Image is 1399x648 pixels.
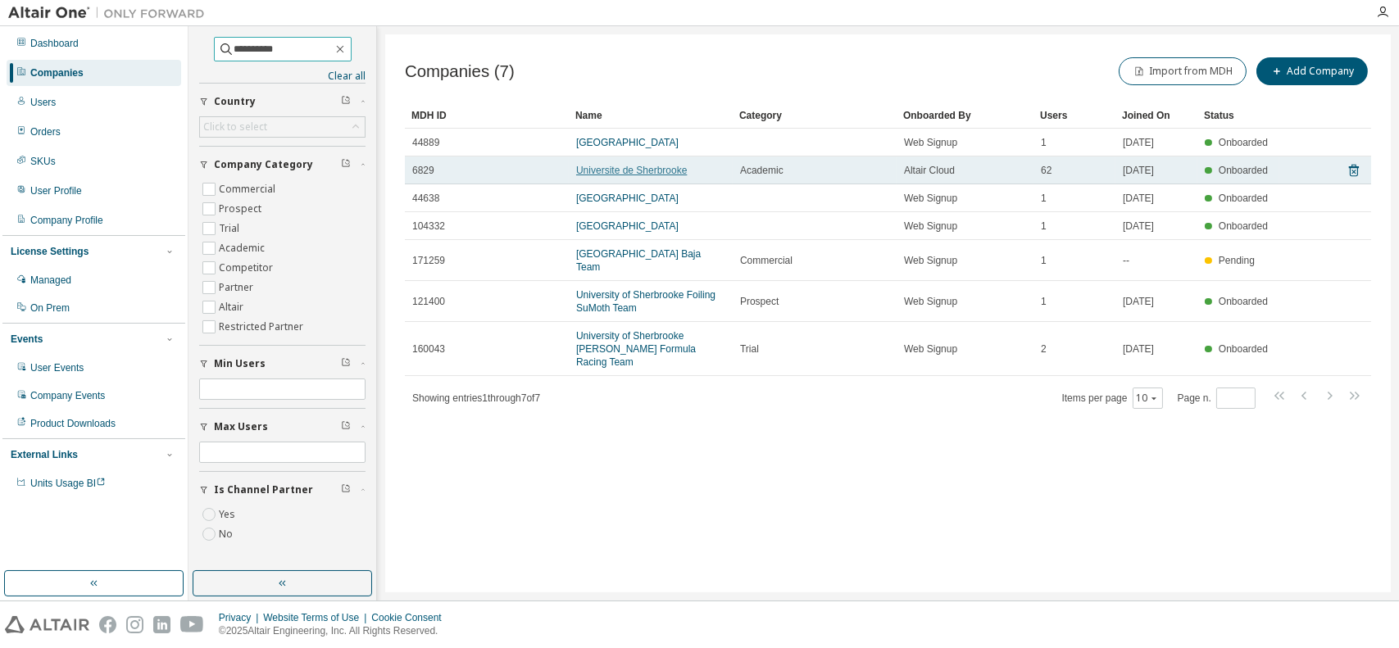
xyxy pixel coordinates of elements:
span: Altair Cloud [904,164,955,177]
div: Orders [30,125,61,138]
span: Onboarded [1219,220,1268,232]
span: 1 [1041,136,1047,149]
a: University of Sherbrooke Foiling SuMoth Team [576,289,715,314]
span: Max Users [214,420,268,433]
span: Onboarded [1219,137,1268,148]
span: Web Signup [904,220,957,233]
span: Onboarded [1219,165,1268,176]
span: Country [214,95,256,108]
span: Clear filter [341,420,351,433]
span: Clear filter [341,483,351,496]
div: Website Terms of Use [263,611,371,624]
button: Add Company [1256,57,1368,85]
a: University of Sherbrooke [PERSON_NAME] Formula Racing Team [576,330,696,368]
span: Commercial [740,254,793,267]
span: 6829 [412,164,434,177]
span: [DATE] [1123,295,1154,308]
span: 121400 [412,295,445,308]
label: No [219,524,236,544]
span: Clear filter [341,95,351,108]
div: Privacy [219,611,263,624]
span: [DATE] [1123,192,1154,205]
div: Users [1040,102,1109,129]
label: Commercial [219,179,279,199]
a: [GEOGRAPHIC_DATA] [576,193,679,204]
div: User Events [30,361,84,374]
span: Web Signup [904,192,957,205]
button: Country [199,84,366,120]
img: youtube.svg [180,616,204,633]
span: [DATE] [1123,136,1154,149]
a: Clear all [199,70,366,83]
div: License Settings [11,245,89,258]
span: 1 [1041,295,1047,308]
span: Company Category [214,158,313,171]
label: Altair [219,297,247,317]
div: Dashboard [30,37,79,50]
img: linkedin.svg [153,616,170,633]
span: Prospect [740,295,779,308]
span: 1 [1041,192,1047,205]
div: External Links [11,448,78,461]
img: altair_logo.svg [5,616,89,633]
span: Web Signup [904,136,957,149]
span: 44638 [412,192,439,205]
div: Users [30,96,56,109]
div: Click to select [200,117,365,137]
div: Status [1204,102,1273,129]
span: [DATE] [1123,342,1154,356]
span: Units Usage BI [30,478,106,489]
span: 160043 [412,342,445,356]
span: Web Signup [904,342,957,356]
span: -- [1123,254,1129,267]
button: Is Channel Partner [199,472,366,508]
label: Restricted Partner [219,317,307,337]
button: Max Users [199,409,366,445]
span: Web Signup [904,295,957,308]
span: 2 [1041,342,1047,356]
span: [DATE] [1123,164,1154,177]
span: Web Signup [904,254,957,267]
span: 171259 [412,254,445,267]
img: facebook.svg [99,616,116,633]
a: Universite de Sherbrooke [576,165,687,176]
span: Onboarded [1219,193,1268,204]
span: 1 [1041,254,1047,267]
span: Onboarded [1219,296,1268,307]
a: [GEOGRAPHIC_DATA] Baja Team [576,248,701,273]
div: Events [11,333,43,346]
span: Clear filter [341,357,351,370]
span: 62 [1041,164,1052,177]
button: Import from MDH [1119,57,1247,85]
label: Academic [219,238,268,258]
label: Trial [219,219,243,238]
div: Category [739,102,890,129]
div: Click to select [203,120,267,134]
span: Page n. [1178,387,1256,409]
div: On Prem [30,301,70,315]
label: Partner [219,278,257,297]
div: Joined On [1122,102,1191,129]
div: Product Downloads [30,417,116,430]
div: Name [575,102,726,129]
span: Showing entries 1 through 7 of 7 [412,392,540,404]
span: 1 [1041,220,1047,233]
p: © 2025 Altair Engineering, Inc. All Rights Reserved. [219,624,452,638]
label: Yes [219,505,238,524]
span: Companies (7) [405,62,515,81]
span: Is Channel Partner [214,483,313,496]
span: Min Users [214,357,266,370]
span: Onboarded [1219,343,1268,355]
img: Altair One [8,5,213,21]
span: Trial [740,342,759,356]
span: Clear filter [341,158,351,171]
div: User Profile [30,184,82,197]
span: Items per page [1062,387,1163,409]
span: 104332 [412,220,445,233]
div: MDH ID [411,102,562,129]
img: instagram.svg [126,616,143,633]
div: Onboarded By [903,102,1027,129]
div: Managed [30,274,71,287]
button: Min Users [199,346,366,382]
button: Company Category [199,147,366,183]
